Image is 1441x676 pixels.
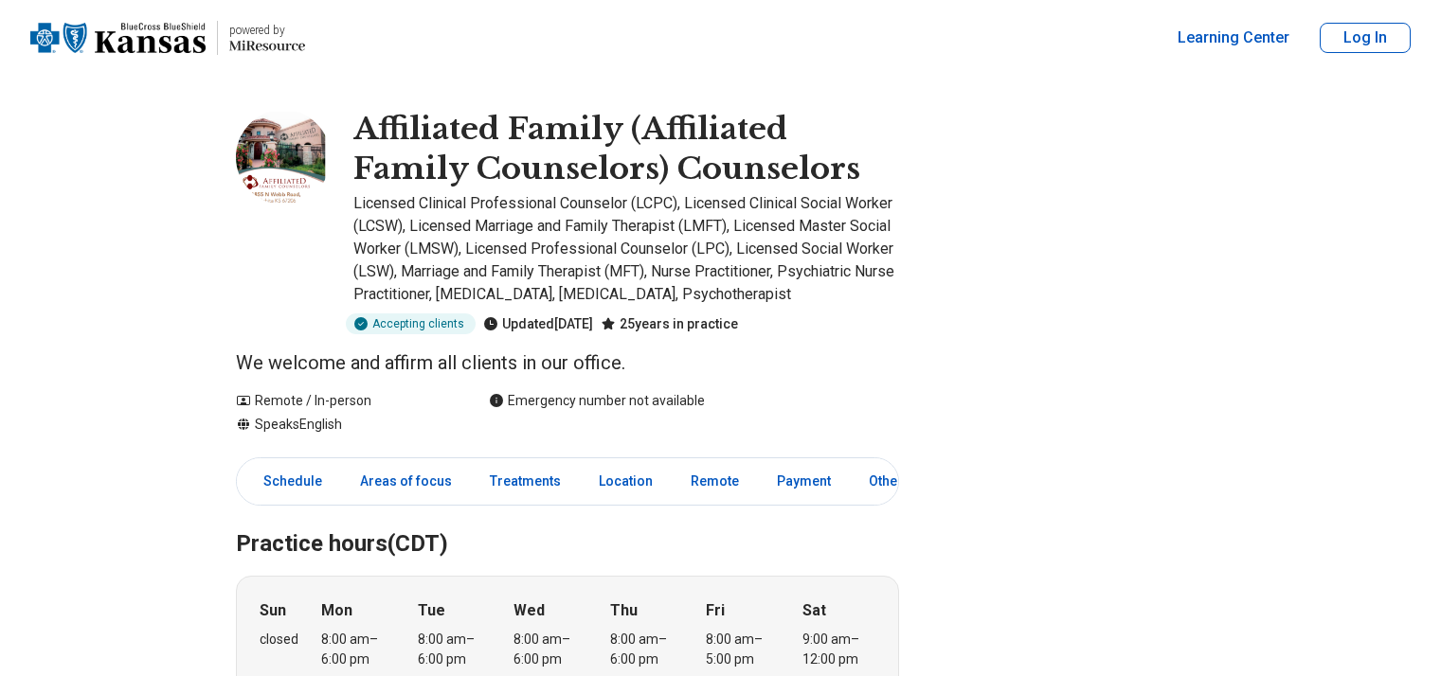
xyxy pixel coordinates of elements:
[236,415,451,435] div: Speaks English
[349,462,463,501] a: Areas of focus
[418,599,445,622] strong: Tue
[766,462,842,501] a: Payment
[478,462,572,501] a: Treatments
[236,110,331,205] img: Affiliated Family Counselors, Licensed Clinical Professional Counselor (LCPC)
[1320,23,1411,53] button: Log In
[260,599,286,622] strong: Sun
[489,391,705,411] div: Emergency number not available
[1178,27,1289,49] a: Learning Center
[236,349,899,376] p: We welcome and affirm all clients in our office.
[610,630,683,669] div: 8:00 am – 6:00 pm
[706,599,725,622] strong: Fri
[241,462,333,501] a: Schedule
[802,630,875,669] div: 9:00 am – 12:00 pm
[802,599,826,622] strong: Sat
[353,192,899,306] p: Licensed Clinical Professional Counselor (LCPC), Licensed Clinical Social Worker (LCSW), Licensed...
[321,630,394,669] div: 8:00 am – 6:00 pm
[587,462,664,501] a: Location
[353,110,899,188] h1: Affiliated Family (Affiliated Family Counselors) Counselors
[857,462,926,501] a: Other
[236,391,451,411] div: Remote / In-person
[601,313,738,334] div: 25 years in practice
[483,313,593,334] div: Updated [DATE]
[346,313,476,334] div: Accepting clients
[260,630,298,649] div: closed
[418,630,491,669] div: 8:00 am – 6:00 pm
[321,599,352,622] strong: Mon
[706,630,779,669] div: 8:00 am – 5:00 pm
[513,630,586,669] div: 8:00 am – 6:00 pm
[236,483,899,560] h2: Practice hours (CDT)
[30,8,305,68] a: Home page
[610,599,638,622] strong: Thu
[229,23,305,38] p: powered by
[679,462,750,501] a: Remote
[513,599,545,622] strong: Wed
